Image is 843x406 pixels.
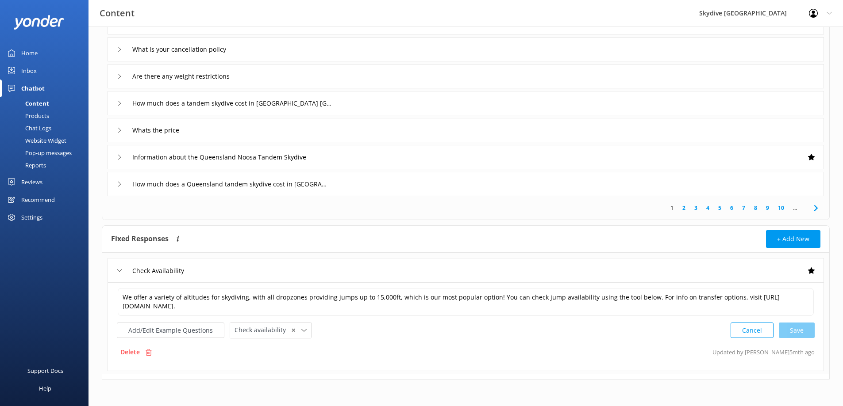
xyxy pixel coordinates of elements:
[5,159,89,171] a: Reports
[21,80,45,97] div: Chatbot
[5,110,89,122] a: Products
[666,204,678,212] a: 1
[726,204,738,212] a: 6
[690,204,702,212] a: 3
[235,325,291,335] span: Check availability
[5,147,72,159] div: Pop-up messages
[117,323,224,338] button: Add/Edit Example Questions
[5,134,66,147] div: Website Widget
[5,122,89,134] a: Chat Logs
[678,204,690,212] a: 2
[21,44,38,62] div: Home
[766,230,820,248] button: + Add New
[750,204,762,212] a: 8
[21,62,37,80] div: Inbox
[5,134,89,147] a: Website Widget
[21,173,42,191] div: Reviews
[100,6,135,20] h3: Content
[118,288,814,316] textarea: We offer a variety of altitudes for skydiving, with all dropzones providing jumps up to 15,000ft,...
[731,323,774,338] button: Cancel
[774,204,789,212] a: 10
[5,97,49,110] div: Content
[5,147,89,159] a: Pop-up messages
[27,362,63,379] div: Support Docs
[738,204,750,212] a: 7
[702,204,714,212] a: 4
[714,204,726,212] a: 5
[789,204,801,212] span: ...
[21,191,55,209] div: Recommend
[712,344,815,360] p: Updated by [PERSON_NAME] 5mth ago
[21,209,42,226] div: Settings
[120,347,140,357] p: Delete
[111,230,169,248] h4: Fixed Responses
[39,379,51,397] div: Help
[5,110,49,122] div: Products
[13,15,64,30] img: yonder-white-logo.png
[5,159,46,171] div: Reports
[291,326,296,334] span: ✕
[5,97,89,110] a: Content
[5,122,51,134] div: Chat Logs
[762,204,774,212] a: 9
